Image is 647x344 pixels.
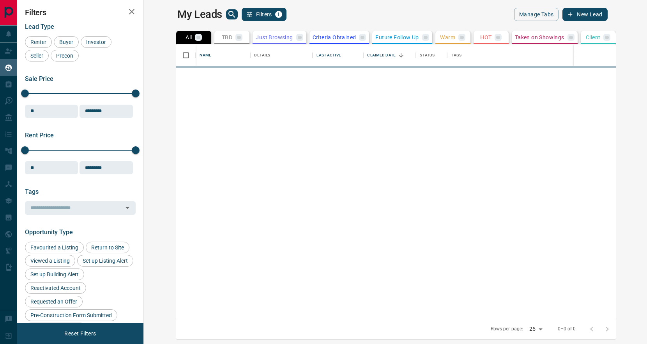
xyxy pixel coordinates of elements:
button: Filters1 [242,8,286,21]
span: Rent Price [25,132,54,139]
span: 1 [276,12,281,17]
span: Lead Type [25,23,54,30]
span: Seller [28,53,46,59]
span: Requested an Offer [28,298,80,305]
div: Set up Building Alert [25,269,84,280]
span: Investor [83,39,109,45]
div: Viewed a Listing [25,255,75,267]
p: Just Browsing [256,35,293,40]
span: Sale Price [25,75,53,82]
button: Open [122,202,133,213]
span: Renter [28,39,49,45]
span: Buyer [57,39,76,45]
div: Details [250,44,313,66]
p: Warm [440,35,455,40]
span: Precon [53,53,76,59]
div: 25 [526,323,545,335]
div: Seller [25,50,49,61]
button: search button [226,9,238,19]
div: Claimed Date [367,44,396,66]
button: New Lead [562,8,607,21]
div: Name [196,44,250,66]
div: Details [254,44,270,66]
p: Client [586,35,600,40]
div: Name [200,44,211,66]
div: Renter [25,36,52,48]
p: All [186,35,192,40]
p: HOT [480,35,491,40]
span: Return to Site [88,244,127,251]
div: Requested an Offer [25,296,83,307]
div: Status [420,44,435,66]
p: Future Follow Up [375,35,419,40]
span: Pre-Construction Form Submitted [28,312,115,318]
div: Tags [447,44,634,66]
p: TBD [222,35,232,40]
span: Set up Building Alert [28,271,81,277]
div: Precon [51,50,79,61]
div: Last Active [313,44,363,66]
span: Viewed a Listing [28,258,72,264]
span: Opportunity Type [25,228,73,236]
p: Taken on Showings [515,35,564,40]
div: Buyer [54,36,79,48]
button: Sort [396,50,407,61]
div: Favourited a Listing [25,242,84,253]
div: Status [416,44,447,66]
div: Set up Listing Alert [77,255,133,267]
div: Last Active [316,44,341,66]
p: Rows per page: [491,326,523,332]
span: Favourited a Listing [28,244,81,251]
h1: My Leads [177,8,222,21]
div: Pre-Construction Form Submitted [25,309,117,321]
div: Claimed Date [363,44,416,66]
button: Manage Tabs [514,8,559,21]
div: Investor [81,36,111,48]
div: Tags [451,44,461,66]
button: Reset Filters [59,327,101,340]
div: Reactivated Account [25,282,86,294]
p: Criteria Obtained [313,35,356,40]
span: Set up Listing Alert [80,258,131,264]
p: 0–0 of 0 [558,326,576,332]
h2: Filters [25,8,136,17]
span: Reactivated Account [28,285,83,291]
div: Return to Site [86,242,129,253]
span: Tags [25,188,39,195]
